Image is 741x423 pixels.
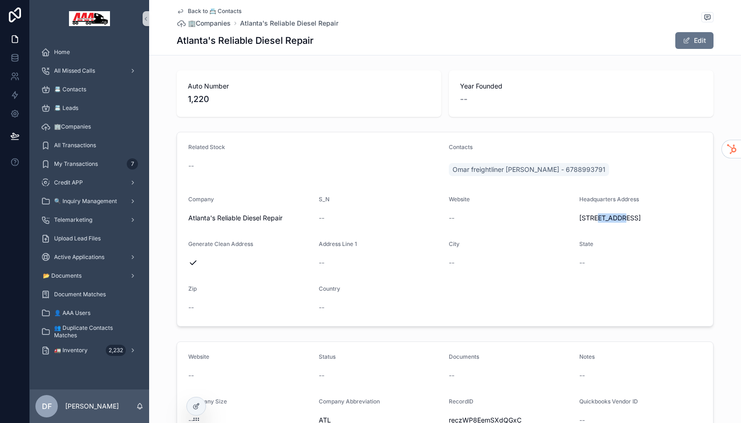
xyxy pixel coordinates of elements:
[42,401,52,412] span: DF
[188,19,231,28] span: 🏢Companies
[188,285,197,292] span: Zip
[30,37,149,371] div: scrollable content
[319,303,324,312] span: --
[579,258,585,267] span: --
[460,82,702,91] span: Year Founded
[188,213,311,223] span: Atlanta's Reliable Diesel Repair
[579,213,702,223] span: [STREET_ADDRESS]
[54,198,117,205] span: 🔍 Inquiry Management
[188,303,194,312] span: --
[54,104,78,112] span: 📇 Leads
[188,7,241,15] span: Back to 📇 Contacts
[319,371,324,380] span: --
[449,371,454,380] span: --
[319,213,324,223] span: --
[54,347,88,354] span: 🚛 Inventory
[35,286,144,303] a: Document Matches
[35,100,144,116] a: 📇 Leads
[188,196,214,203] span: Company
[65,402,119,411] p: [PERSON_NAME]
[35,249,144,266] a: Active Applications
[54,48,70,56] span: Home
[54,67,95,75] span: All Missed Calls
[35,118,144,135] a: 🏢Companies
[319,285,340,292] span: Country
[188,398,227,405] span: Company Size
[188,161,194,171] span: --
[43,272,82,280] span: 📂 Documents
[54,179,83,186] span: Credit APP
[188,93,430,106] span: 1,220
[106,345,126,356] div: 2,232
[177,34,314,47] h1: Atlanta's Reliable Diesel Repair
[35,174,144,191] a: Credit APP
[319,353,336,360] span: Status
[54,142,96,149] span: All Transactions
[35,342,144,359] a: 🚛 Inventory2,232
[449,353,479,360] span: Documents
[54,253,104,261] span: Active Applications
[54,235,101,242] span: Upload Lead Files
[35,211,144,228] a: Telemarketing
[54,86,86,93] span: 📇 Contacts
[35,62,144,79] a: All Missed Calls
[54,309,90,317] span: 👤 AAA Users
[54,291,106,298] span: Document Matches
[460,93,467,106] span: --
[579,398,638,405] span: Quickbooks Vendor ID
[319,258,324,267] span: --
[35,323,144,340] a: 👥 Duplicate Contacts Matches
[579,196,639,203] span: Headquarters Address
[579,240,593,247] span: State
[54,123,91,130] span: 🏢Companies
[240,19,338,28] a: Atlanta's Reliable Diesel Repair
[35,193,144,210] a: 🔍 Inquiry Management
[188,82,430,91] span: Auto Number
[188,143,225,150] span: Related Stock
[319,240,357,247] span: Address Line 1
[127,158,138,170] div: 7
[579,371,585,380] span: --
[35,137,144,154] a: All Transactions
[449,240,460,247] span: City
[449,213,454,223] span: --
[35,44,144,61] a: Home
[177,19,231,28] a: 🏢Companies
[35,267,144,284] a: 📂 Documents
[54,324,134,339] span: 👥 Duplicate Contacts Matches
[319,398,380,405] span: Company Abbreviation
[35,156,144,172] a: My Transactions7
[54,160,98,168] span: My Transactions
[449,163,609,176] a: Omar freightliner [PERSON_NAME] - 6788993791
[449,196,470,203] span: Website
[188,353,209,360] span: Website
[675,32,714,49] button: Edit
[453,165,605,174] span: Omar freightliner [PERSON_NAME] - 6788993791
[188,240,253,247] span: Generate Clean Address
[35,230,144,247] a: Upload Lead Files
[449,398,473,405] span: RecordID
[319,196,329,203] span: S_N
[35,81,144,98] a: 📇 Contacts
[54,216,92,224] span: Telemarketing
[188,371,194,380] span: --
[177,7,241,15] a: Back to 📇 Contacts
[449,258,454,267] span: --
[449,143,473,150] span: Contacts
[579,353,595,360] span: Notes
[35,305,144,321] a: 👤 AAA Users
[69,11,110,26] img: App logo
